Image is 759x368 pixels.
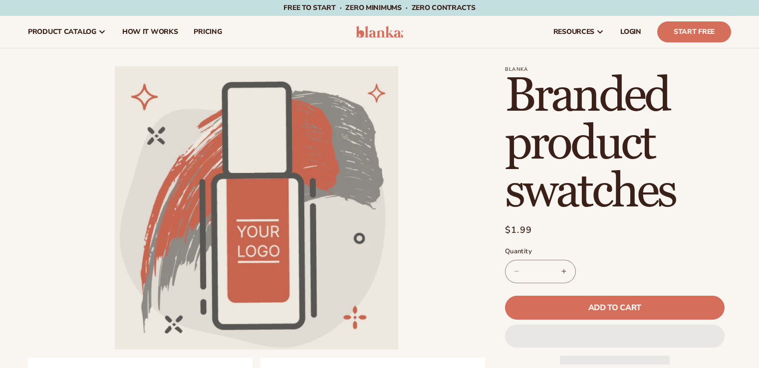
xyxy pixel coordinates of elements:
[20,16,114,48] a: product catalog
[657,21,731,42] a: Start Free
[122,28,178,36] span: How It Works
[356,26,403,38] img: logo
[505,296,725,320] button: Add to cart
[114,16,186,48] a: How It Works
[194,28,222,36] span: pricing
[505,66,731,72] p: Blanka
[505,223,532,237] span: $1.99
[28,28,96,36] span: product catalog
[505,247,725,257] label: Quantity
[612,16,649,48] a: LOGIN
[588,304,641,312] span: Add to cart
[186,16,230,48] a: pricing
[620,28,641,36] span: LOGIN
[283,3,475,12] span: Free to start · ZERO minimums · ZERO contracts
[553,28,594,36] span: resources
[545,16,612,48] a: resources
[505,72,731,216] h1: Branded product swatches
